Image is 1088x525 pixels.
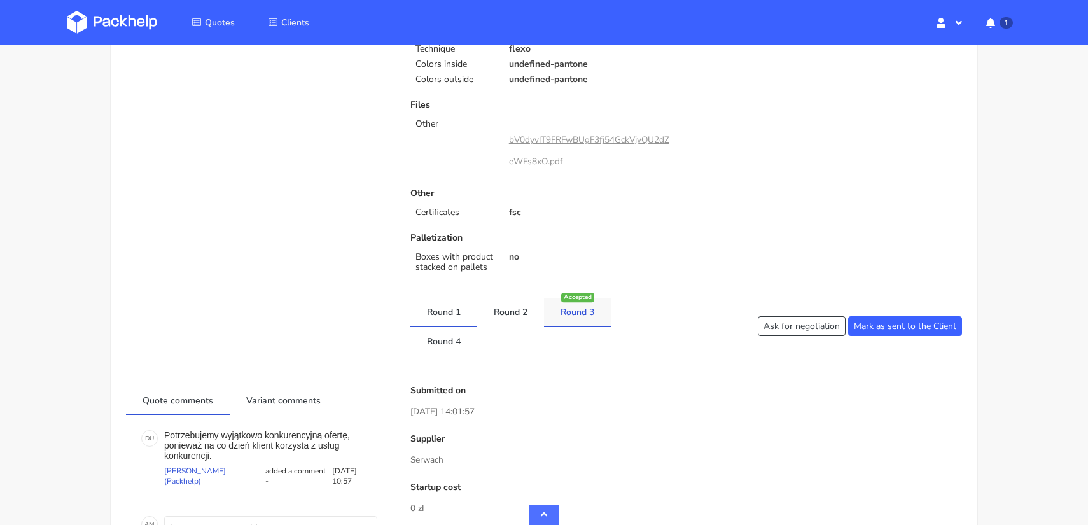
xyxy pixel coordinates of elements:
[410,298,477,326] a: Round 1
[410,482,962,493] p: Startup cost
[509,207,678,218] p: fsc
[410,386,962,396] p: Submitted on
[544,298,611,326] a: Round 3
[415,119,493,129] p: Other
[332,466,378,486] p: [DATE] 10:57
[281,17,309,29] span: Clients
[415,252,493,272] p: Boxes with product stacked on pallets
[509,134,669,167] a: bV0dyvIT9FRFwBUgF3fj54GckVjyQU2dZeWFs8xO.pdf
[230,386,337,414] a: Variant comments
[410,501,962,515] p: 0 zł
[263,466,332,486] p: added a comment -
[415,207,493,218] p: Certificates
[415,59,493,69] p: Colors inside
[758,316,846,336] button: Ask for negotiation
[126,386,230,414] a: Quote comments
[164,466,263,486] p: [PERSON_NAME] (Packhelp)
[205,17,235,29] span: Quotes
[164,430,377,461] p: Potrzebujemy wyjątkowo konkurencyjną ofertę, ponieważ na co dzień klient korzysta z usług konkure...
[415,74,493,85] p: Colors outside
[561,293,594,302] div: Accepted
[509,74,678,85] p: undefined-pantone
[509,252,678,262] p: no
[410,233,677,243] p: Palletization
[150,430,154,447] span: U
[410,100,677,110] p: Files
[176,11,250,34] a: Quotes
[67,11,157,34] img: Dashboard
[410,453,962,467] p: Serwach
[976,11,1021,34] button: 1
[509,59,678,69] p: undefined-pantone
[410,434,962,444] p: Supplier
[509,44,678,54] p: flexo
[410,327,477,355] a: Round 4
[410,188,677,199] p: Other
[415,44,493,54] p: Technique
[410,405,962,419] p: [DATE] 14:01:57
[253,11,324,34] a: Clients
[477,298,544,326] a: Round 2
[1000,17,1013,29] span: 1
[848,316,962,336] button: Mark as sent to the Client
[145,430,150,447] span: D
